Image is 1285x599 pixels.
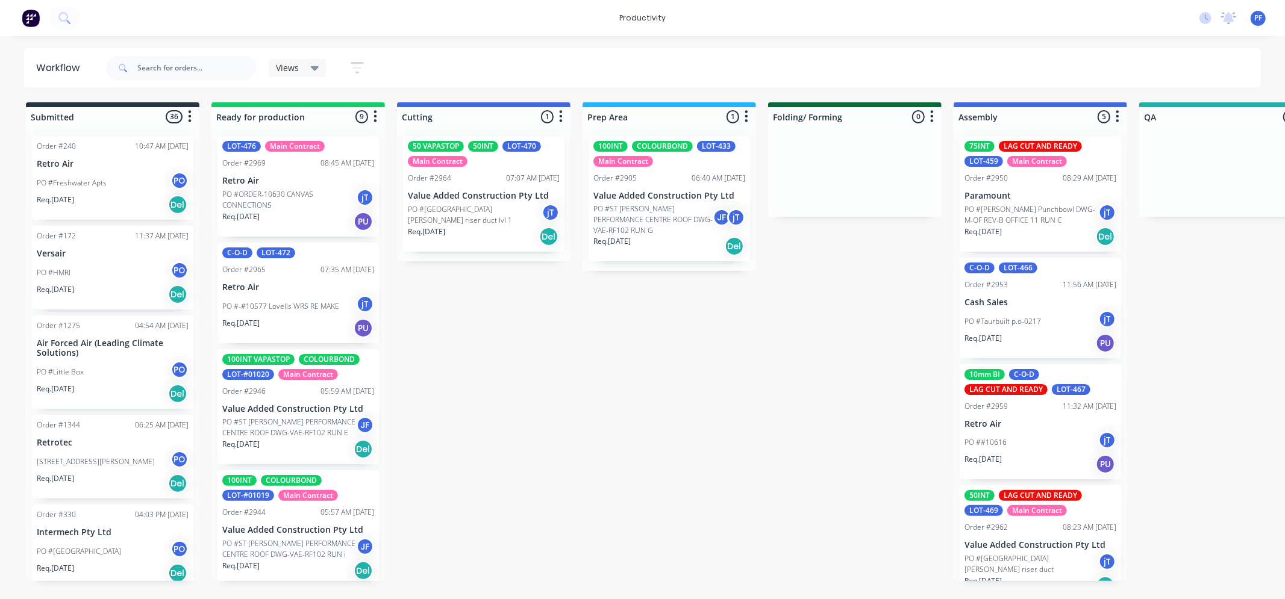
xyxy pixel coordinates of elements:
div: jT [356,295,374,313]
div: PO [170,450,189,468]
div: 50INT [965,490,995,501]
div: Order #2959 [965,401,1008,412]
div: PU [354,318,373,338]
div: Main Contract [593,156,653,167]
div: 11:56 AM [DATE] [1063,279,1116,290]
span: PF [1254,13,1262,23]
div: 10mm BIC-O-DLAG CUT AND READYLOT-467Order #295911:32 AM [DATE]Retro AirPO ##10616jTReq.[DATE]PU [960,364,1121,480]
p: Retro Air [37,159,189,169]
div: LOT-476Main ContractOrder #296908:45 AM [DATE]Retro AirPO #ORDER-10630 CANVAS CONNECTIONSjTReq.[D... [217,136,379,237]
div: Workflow [36,61,86,75]
div: Del [725,237,744,256]
div: Main Contract [278,490,338,501]
p: PO #[PERSON_NAME] Punchbowl DWG-M-OF REV-B OFFICE 11 RUN C [965,204,1098,226]
div: jT [727,208,745,226]
div: 10mm BI [965,369,1005,380]
div: PO [170,261,189,279]
div: 100INT VAPASTOP [222,354,295,365]
div: Del [1096,576,1115,595]
div: Order #2953 [965,279,1008,290]
div: COLOURBOND [632,141,693,152]
p: Value Added Construction Pty Ltd [965,540,1116,550]
div: LAG CUT AND READY [999,141,1082,152]
p: Req. [DATE] [965,454,1002,465]
div: jT [542,203,560,222]
div: 11:37 AM [DATE] [135,231,189,241]
div: 10:47 AM [DATE] [135,141,189,152]
div: 50 VAPASTOP [408,141,464,152]
div: LOT-#01019 [222,490,274,501]
div: 06:40 AM [DATE] [692,173,745,184]
div: Order #172 [37,231,76,241]
div: 100INTCOLOURBONDLOT-#01019Main ContractOrder #294405:57 AM [DATE]Value Added Construction Pty Ltd... [217,470,379,586]
div: Main Contract [408,156,467,167]
p: PO ##10616 [965,437,1007,448]
div: Del [168,195,187,214]
p: PO #[GEOGRAPHIC_DATA][PERSON_NAME] riser duct [965,553,1098,575]
div: Order #2944 [222,507,266,518]
div: Order #127504:54 AM [DATE]Air Forced Air (Leading Climate Solutions)PO #Little BoxPOReq.[DATE]Del [32,315,193,409]
div: PU [1096,334,1115,353]
p: Req. [DATE] [222,318,260,329]
p: PO #ST [PERSON_NAME] PERFORMANCE CENTRE ROOF DWG-VAE-RF102 RUN G [593,203,713,236]
input: Search for orders... [137,56,257,80]
p: Retro Air [222,176,374,186]
p: Retrotec [37,438,189,448]
p: Versair [37,249,189,259]
div: 04:54 AM [DATE] [135,320,189,331]
div: 75INTLAG CUT AND READYLOT-459Main ContractOrder #295008:29 AM [DATE]ParamountPO #[PERSON_NAME] Pu... [960,136,1121,252]
div: Order #330 [37,509,76,520]
div: PO [170,540,189,558]
div: 05:59 AM [DATE] [320,386,374,397]
div: Order #17211:37 AM [DATE]VersairPO #HMRIPOReq.[DATE]Del [32,226,193,309]
div: C-O-DLOT-466Order #295311:56 AM [DATE]Cash SalesPO #Taurbuilt p.o-0217jTReq.[DATE]PU [960,258,1121,358]
div: Main Contract [1007,505,1067,516]
div: C-O-DLOT-472Order #296507:35 AM [DATE]Retro AirPO #-#10577 Lovells WRS RE MAKEjTReq.[DATE]PU [217,243,379,343]
p: Req. [DATE] [222,211,260,222]
p: Req. [DATE] [37,284,74,295]
p: Retro Air [965,419,1116,429]
div: 50INT [468,141,498,152]
div: Order #134406:25 AM [DATE]Retrotec[STREET_ADDRESS][PERSON_NAME]POReq.[DATE]Del [32,415,193,498]
div: Del [168,285,187,304]
p: Req. [DATE] [593,236,631,247]
div: jT [1098,203,1116,222]
div: Order #240 [37,141,76,152]
p: Paramount [965,191,1116,201]
div: Order #2969 [222,158,266,169]
span: Views [276,61,299,74]
p: PO #[GEOGRAPHIC_DATA] [37,546,121,557]
div: 100INTCOLOURBONDLOT-433Main ContractOrder #290506:40 AM [DATE]Value Added Construction Pty LtdPO ... [589,136,750,261]
div: LAG CUT AND READY [999,490,1082,501]
div: Del [354,561,373,580]
div: 06:25 AM [DATE] [135,420,189,430]
div: 100INT [593,141,628,152]
div: PO [170,172,189,190]
p: PO #ORDER-10630 CANVAS CONNECTIONS [222,189,356,211]
div: Order #24010:47 AM [DATE]Retro AirPO #Freshwater AptsPOReq.[DATE]Del [32,136,193,220]
p: Req. [DATE] [37,563,74,574]
div: 08:45 AM [DATE] [320,158,374,169]
p: Req. [DATE] [37,194,74,205]
p: PO #[GEOGRAPHIC_DATA][PERSON_NAME] riser duct lvl 1 [408,204,542,226]
div: Order #2905 [593,173,637,184]
div: LOT-459 [965,156,1003,167]
div: 08:29 AM [DATE] [1063,173,1116,184]
div: 04:03 PM [DATE] [135,509,189,520]
p: PO #Freshwater Apts [37,178,107,188]
div: 11:32 AM [DATE] [1063,401,1116,412]
p: Req. [DATE] [965,333,1002,344]
div: Del [354,439,373,459]
div: Del [1096,227,1115,246]
div: 100INT VAPASTOPCOLOURBONDLOT-#01020Main ContractOrder #294605:59 AM [DATE]Value Added Constructio... [217,349,379,465]
img: Factory [22,9,40,27]
p: PO #Taurbuilt p.o-0217 [965,316,1041,327]
div: 50 VAPASTOP50INTLOT-470Main ContractOrder #296407:07 AM [DATE]Value Added Construction Pty LtdPO ... [403,136,564,252]
div: JF [356,538,374,556]
div: 08:23 AM [DATE] [1063,522,1116,533]
div: 100INT [222,475,257,486]
p: PO #ST [PERSON_NAME] PERFORMANCE CENTRE ROOF DWG-VAE-RF102 RUN i [222,538,356,560]
div: LOT-433 [697,141,736,152]
p: Req. [DATE] [37,383,74,394]
div: Main Contract [1007,156,1067,167]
